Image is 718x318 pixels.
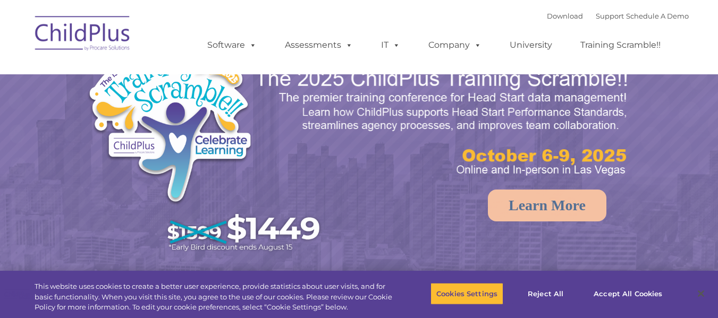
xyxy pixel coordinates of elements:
[512,282,579,305] button: Reject All
[30,8,136,62] img: ChildPlus by Procare Solutions
[430,282,503,305] button: Cookies Settings
[547,12,583,20] a: Download
[488,190,606,221] a: Learn More
[626,12,689,20] a: Schedule A Demo
[570,35,671,56] a: Training Scramble!!
[197,35,267,56] a: Software
[370,35,411,56] a: IT
[596,12,624,20] a: Support
[35,281,395,313] div: This website uses cookies to create a better user experience, provide statistics about user visit...
[689,282,713,305] button: Close
[547,12,689,20] font: |
[588,282,668,305] button: Accept All Cookies
[418,35,492,56] a: Company
[499,35,563,56] a: University
[274,35,364,56] a: Assessments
